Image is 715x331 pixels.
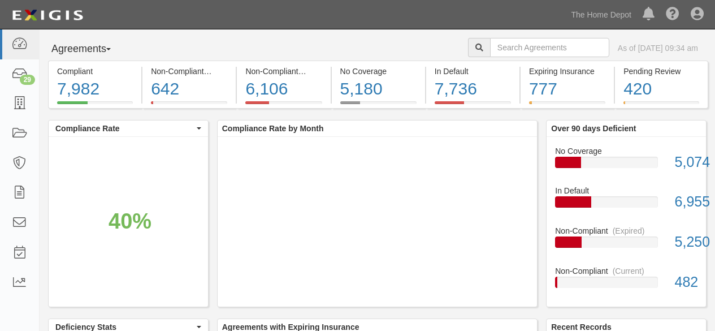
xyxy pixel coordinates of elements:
[555,185,697,225] a: In Default6,955
[666,232,706,252] div: 5,250
[435,77,511,101] div: 7,736
[49,121,208,136] button: Compliance Rate
[222,124,324,133] b: Compliance Rate by Month
[490,38,609,57] input: Search Agreements
[209,66,240,77] div: (Current)
[615,101,708,110] a: Pending Review420
[20,75,35,85] div: 29
[529,66,605,77] div: Expiring Insurance
[551,124,636,133] b: Over 90 days Deficient
[613,265,644,277] div: (Current)
[151,77,227,101] div: 642
[565,3,637,26] a: The Home Depot
[142,101,236,110] a: Non-Compliant(Current)642
[547,265,706,277] div: Non-Compliant
[521,101,614,110] a: Expiring Insurance777
[613,225,645,237] div: (Expired)
[555,265,697,297] a: Non-Compliant(Current)482
[666,192,706,212] div: 6,955
[426,101,519,110] a: In Default7,736
[623,66,699,77] div: Pending Review
[529,77,605,101] div: 777
[547,145,706,157] div: No Coverage
[666,152,706,173] div: 5,074
[303,66,335,77] div: (Expired)
[555,145,697,186] a: No Coverage5,074
[57,77,133,101] div: 7,982
[237,101,330,110] a: Non-Compliant(Expired)6,106
[555,225,697,265] a: Non-Compliant(Expired)5,250
[618,42,698,54] div: As of [DATE] 09:34 am
[340,66,417,77] div: No Coverage
[666,8,679,22] i: Help Center - Complianz
[547,225,706,237] div: Non-Compliant
[245,66,322,77] div: Non-Compliant (Expired)
[48,38,133,61] button: Agreements
[245,77,322,101] div: 6,106
[666,272,706,293] div: 482
[547,185,706,196] div: In Default
[151,66,227,77] div: Non-Compliant (Current)
[332,101,425,110] a: No Coverage5,180
[435,66,511,77] div: In Default
[8,5,86,25] img: logo-5460c22ac91f19d4615b14bd174203de0afe785f0fc80cf4dbbc73dc1793850b.png
[48,101,141,110] a: Compliant7,982
[340,77,417,101] div: 5,180
[623,77,699,101] div: 420
[109,206,151,237] div: 40%
[55,123,194,134] span: Compliance Rate
[57,66,133,77] div: Compliant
